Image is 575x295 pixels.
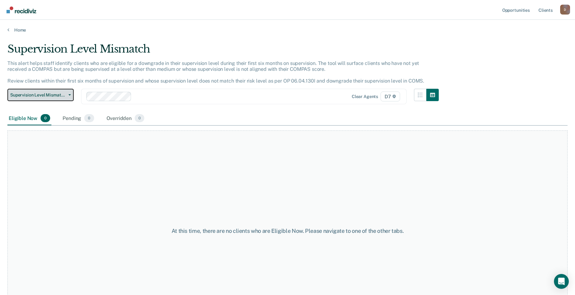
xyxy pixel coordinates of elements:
[7,112,51,125] div: Eligible Now0
[7,60,424,84] p: This alert helps staff identify clients who are eligible for a downgrade in their supervision lev...
[7,89,74,101] button: Supervision Level Mismatch
[352,94,378,99] div: Clear agents
[105,112,146,125] div: Overridden0
[41,114,50,122] span: 0
[7,6,36,13] img: Recidiviz
[7,27,568,33] a: Home
[148,228,428,234] div: At this time, there are no clients who are Eligible Now. Please navigate to one of the other tabs.
[135,114,144,122] span: 0
[7,43,439,60] div: Supervision Level Mismatch
[10,92,66,98] span: Supervision Level Mismatch
[554,274,569,289] div: Open Intercom Messenger
[61,112,95,125] div: Pending0
[381,92,400,101] span: D7
[560,5,570,15] div: D
[84,114,94,122] span: 0
[560,5,570,15] button: Profile dropdown button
